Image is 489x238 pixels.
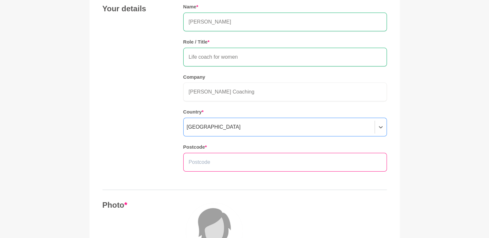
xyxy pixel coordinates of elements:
h4: Your details [102,4,170,14]
h5: Role / Title [183,39,387,45]
input: Role / Title [183,48,387,66]
h4: Photo [102,200,170,210]
h5: Company [183,74,387,80]
input: Name [183,13,387,31]
input: Company [183,83,387,101]
h5: Postcode [183,144,387,150]
div: [GEOGRAPHIC_DATA] [187,123,241,131]
h5: Country [183,109,387,115]
h5: Name [183,4,387,10]
input: Postcode [183,153,387,172]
